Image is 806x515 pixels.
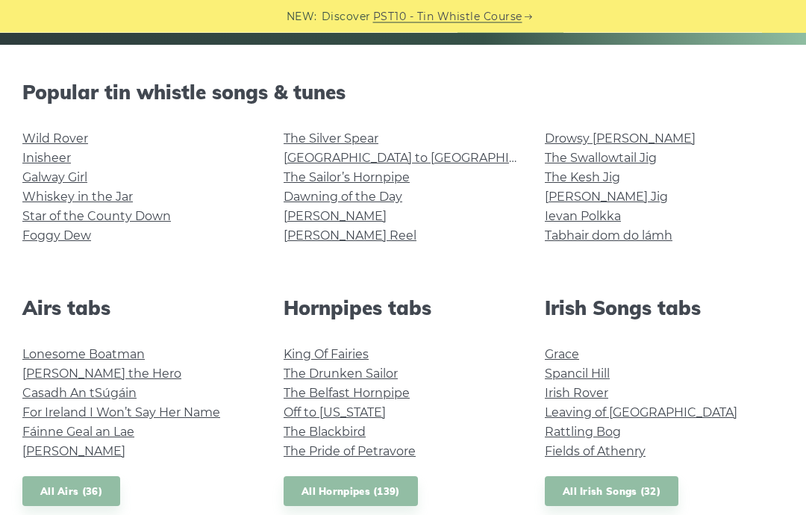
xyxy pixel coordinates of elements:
a: The Swallowtail Jig [545,152,657,166]
a: Fáinne Geal an Lae [22,425,134,440]
a: All Hornpipes (139) [284,477,418,508]
a: [PERSON_NAME] Reel [284,229,416,243]
a: Fields of Athenry [545,445,646,459]
a: [PERSON_NAME] [284,210,387,224]
h2: Airs tabs [22,297,261,320]
h2: Popular tin whistle songs & tunes [22,81,784,104]
a: The Kesh Jig [545,171,620,185]
a: Foggy Dew [22,229,91,243]
a: Off to [US_STATE] [284,406,386,420]
a: King Of Fairies [284,348,369,362]
a: The Blackbird [284,425,366,440]
a: Wild Rover [22,132,88,146]
span: NEW: [287,8,317,25]
a: [GEOGRAPHIC_DATA] to [GEOGRAPHIC_DATA] [284,152,559,166]
a: The Sailor’s Hornpipe [284,171,410,185]
h2: Irish Songs tabs [545,297,784,320]
a: [PERSON_NAME] [22,445,125,459]
a: PST10 - Tin Whistle Course [373,8,522,25]
span: Discover [322,8,371,25]
a: Casadh An tSúgáin [22,387,137,401]
a: The Silver Spear [284,132,378,146]
a: Spancil Hill [545,367,610,381]
a: Drowsy [PERSON_NAME] [545,132,696,146]
a: Whiskey in the Jar [22,190,133,205]
a: Galway Girl [22,171,87,185]
a: Rattling Bog [545,425,621,440]
a: The Drunken Sailor [284,367,398,381]
a: Dawning of the Day [284,190,402,205]
a: Inisheer [22,152,71,166]
a: Tabhair dom do lámh [545,229,672,243]
a: Lonesome Boatman [22,348,145,362]
h2: Hornpipes tabs [284,297,522,320]
a: For Ireland I Won’t Say Her Name [22,406,220,420]
a: All Airs (36) [22,477,120,508]
a: [PERSON_NAME] the Hero [22,367,181,381]
a: Grace [545,348,579,362]
a: The Pride of Petravore [284,445,416,459]
a: The Belfast Hornpipe [284,387,410,401]
a: Leaving of [GEOGRAPHIC_DATA] [545,406,737,420]
a: Star of the County Down [22,210,171,224]
a: Irish Rover [545,387,608,401]
a: Ievan Polkka [545,210,621,224]
a: All Irish Songs (32) [545,477,678,508]
a: [PERSON_NAME] Jig [545,190,668,205]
